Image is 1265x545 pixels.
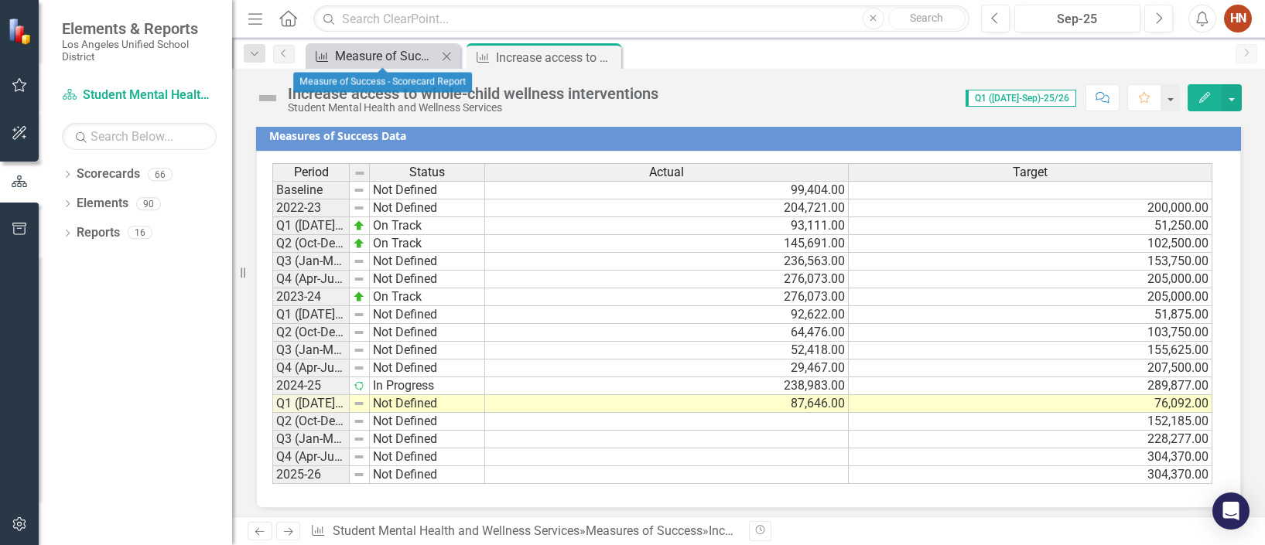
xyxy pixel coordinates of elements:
td: 92,622.00 [485,306,849,324]
img: 8DAGhfEEPCf229AAAAAElFTkSuQmCC [353,415,365,427]
a: Elements [77,195,128,213]
td: 64,476.00 [485,324,849,342]
td: 103,750.00 [849,324,1212,342]
img: 8DAGhfEEPCf229AAAAAElFTkSuQmCC [353,397,365,410]
img: 8DAGhfEEPCf229AAAAAElFTkSuQmCC [354,167,366,179]
td: Q4 (Apr-Jun)-25/26 [272,448,350,466]
td: Not Defined [370,431,485,448]
td: 236,563.00 [485,253,849,271]
td: 2025-26 [272,466,350,484]
td: Not Defined [370,342,485,359]
td: Q3 (Jan-Mar)-24/25 [272,342,350,359]
td: 2022-23 [272,199,350,217]
td: 102,500.00 [849,235,1212,253]
td: 145,691.00 [485,235,849,253]
img: 8DAGhfEEPCf229AAAAAElFTkSuQmCC [353,255,365,267]
span: Period [294,165,329,179]
td: 93,111.00 [485,217,849,235]
button: Sep-25 [1014,5,1141,32]
img: 8DAGhfEEPCf229AAAAAElFTkSuQmCC [353,308,365,321]
td: Q1 ([DATE]-Sep)-25/26 [272,395,350,413]
button: Search [888,8,966,29]
div: » » [310,523,737,540]
td: 153,750.00 [849,253,1212,271]
img: zOikAAAAAElFTkSuQmCC [353,220,365,232]
td: Q3 (Jan-Mar)-23/24 [272,253,350,271]
a: Measure of Success - Scorecard Report [309,46,437,66]
div: Increase access to whole-child wellness interventions [709,523,998,538]
td: Q1 ([DATE]-Sep)-24/25 [272,306,350,324]
td: Not Defined [370,359,485,377]
div: Increase access to whole-child wellness interventions [496,48,617,67]
img: zOikAAAAAElFTkSuQmCC [353,291,365,303]
td: 51,250.00 [849,217,1212,235]
td: Not Defined [370,181,485,199]
a: Measures of Success [586,523,703,538]
h3: Measures of Success Data [269,130,1233,141]
td: Not Defined [370,253,485,271]
div: Open Intercom Messenger [1212,492,1250,530]
td: 99,404.00 [485,181,849,199]
img: 8DAGhfEEPCf229AAAAAElFTkSuQmCC [353,468,365,481]
td: 205,000.00 [849,288,1212,306]
td: 204,721.00 [485,199,849,217]
a: Student Mental Health and Wellness Services [62,87,217,104]
td: Not Defined [370,199,485,217]
td: 200,000.00 [849,199,1212,217]
td: Not Defined [370,306,485,324]
img: 8DAGhfEEPCf229AAAAAElFTkSuQmCC [353,362,365,374]
td: On Track [370,288,485,306]
td: 228,277.00 [849,431,1212,448]
a: Student Mental Health and Wellness Services [333,523,580,538]
img: 8DAGhfEEPCf229AAAAAElFTkSuQmCC [353,202,365,214]
td: 205,000.00 [849,271,1212,288]
button: HN [1224,5,1252,32]
td: Not Defined [370,448,485,466]
td: Q2 (Oct-Dec)-23/24 [272,235,350,253]
a: Scorecards [77,165,140,183]
span: Status [409,165,445,179]
td: 207,500.00 [849,359,1212,377]
td: 276,073.00 [485,288,849,306]
img: 8DAGhfEEPCf229AAAAAElFTkSuQmCC [353,433,365,445]
td: 289,877.00 [849,377,1212,395]
img: 8DAGhfEEPCf229AAAAAElFTkSuQmCC [353,451,365,463]
span: Q1 ([DATE]-Sep)-25/26 [966,90,1076,107]
td: Not Defined [370,395,485,413]
td: 304,370.00 [849,448,1212,466]
img: 8DAGhfEEPCf229AAAAAElFTkSuQmCC [353,273,365,285]
div: Student Mental Health and Wellness Services [288,102,658,114]
td: Not Defined [370,413,485,431]
td: Q4 (Apr-Jun)-24/25 [272,359,350,377]
td: Q1 ([DATE]-Sep)-23/24 [272,217,350,235]
td: Q4 (Apr-Jun)-23/24 [272,271,350,288]
td: 155,625.00 [849,342,1212,359]
input: Search Below... [62,123,217,150]
td: Q3 (Jan-Mar)-25/26 [272,431,350,448]
td: 29,467.00 [485,359,849,377]
td: 276,073.00 [485,271,849,288]
td: 52,418.00 [485,342,849,359]
td: 2023-24 [272,288,350,306]
img: 8DAGhfEEPCf229AAAAAElFTkSuQmCC [353,344,365,356]
td: In Progress [370,377,485,395]
td: 152,185.00 [849,413,1212,431]
td: Not Defined [370,271,485,288]
a: Reports [77,224,120,242]
div: 90 [136,197,161,210]
img: 8DAGhfEEPCf229AAAAAElFTkSuQmCC [353,184,365,196]
div: Measure of Success - Scorecard Report [293,73,472,93]
span: Actual [649,165,684,179]
td: Not Defined [370,324,485,342]
img: 8DAGhfEEPCf229AAAAAElFTkSuQmCC [353,326,365,339]
img: yz9DQAAAAAAAAAAAAAAAAAAAAAAAAAAAAAAAAAAAAAAAAAAAAAAAAAAAAAAAAAAAAAAAAAAAAAAAAAAAAAAAAAAAAAAAAAAAA... [353,380,365,392]
td: Not Defined [370,466,485,484]
td: 76,092.00 [849,395,1212,413]
div: 16 [128,227,152,240]
td: 238,983.00 [485,377,849,395]
td: On Track [370,217,485,235]
td: Q2 (Oct-Dec)-25/26 [272,413,350,431]
div: Sep-25 [1020,10,1136,29]
input: Search ClearPoint... [313,5,969,32]
td: 2024-25 [272,377,350,395]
